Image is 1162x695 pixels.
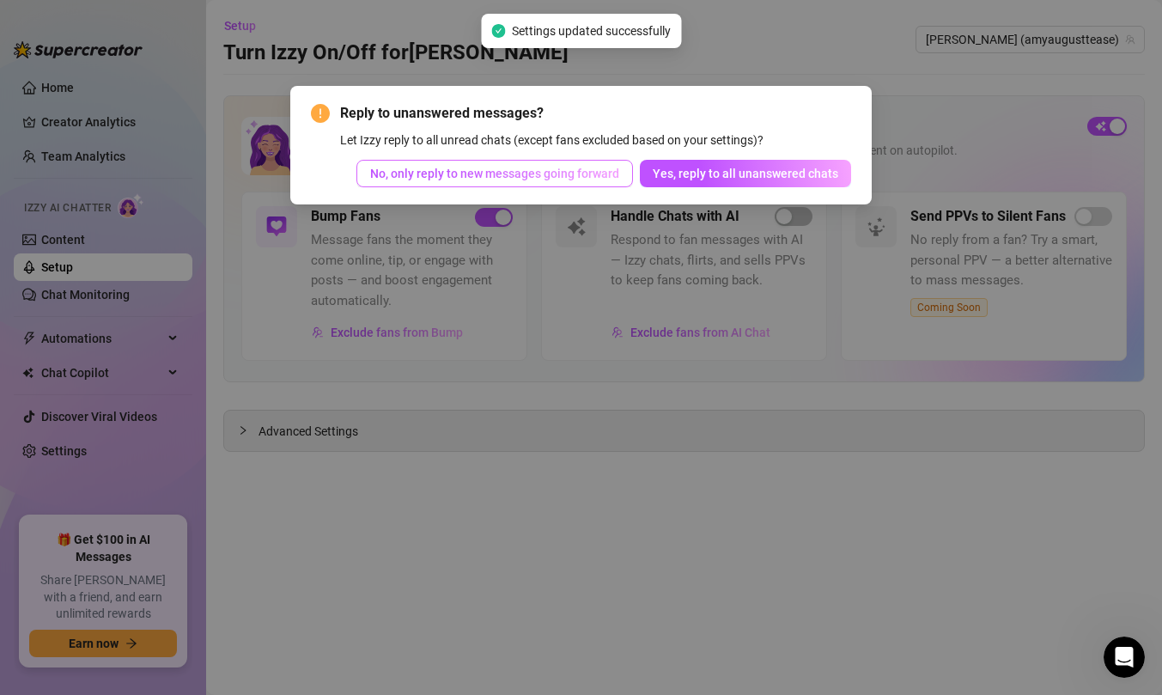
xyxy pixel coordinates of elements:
div: Let Izzy reply to all unread chats (except fans excluded based on your settings)? [340,131,851,149]
span: exclamation-circle [311,104,330,123]
span: Reply to unanswered messages? [340,103,851,124]
span: Yes, reply to all unanswered chats [653,167,838,180]
iframe: Intercom live chat [1104,637,1145,678]
button: Yes, reply to all unanswered chats [640,160,851,187]
button: No, only reply to new messages going forward [356,160,633,187]
span: check-circle [491,24,505,38]
span: Settings updated successfully [512,21,671,40]
span: No, only reply to new messages going forward [370,167,619,180]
